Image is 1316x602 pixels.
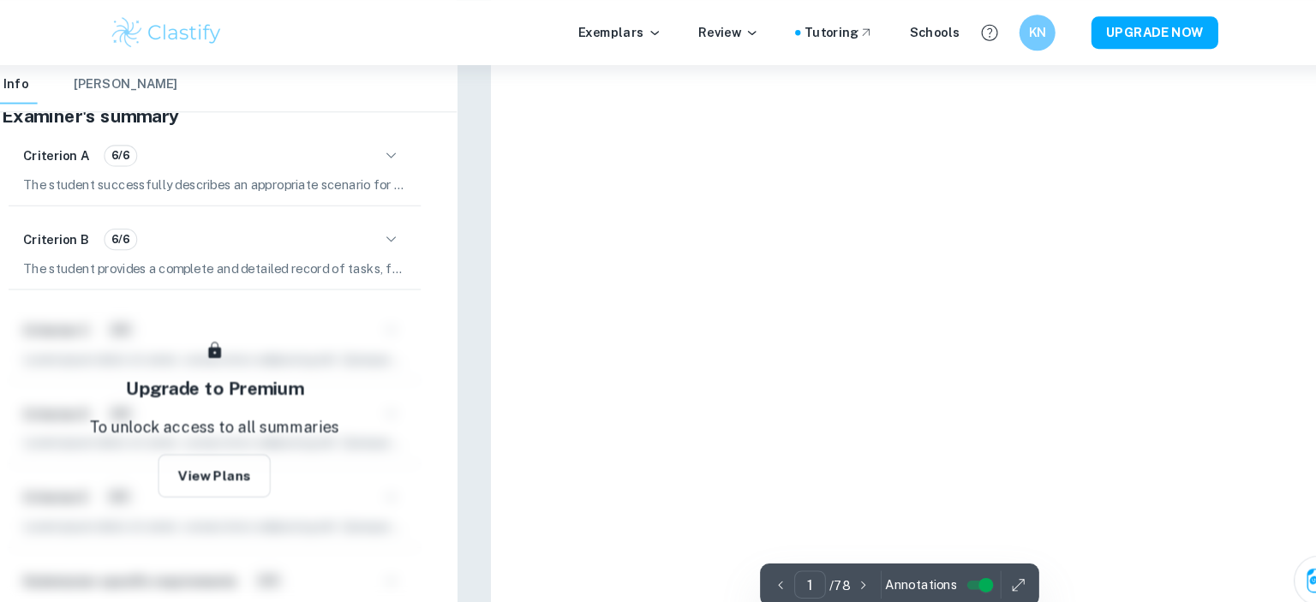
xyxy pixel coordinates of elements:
[691,21,749,40] p: Review
[48,139,111,158] h6: Criterion A
[1065,15,1186,46] button: UPGRADE NOW
[48,246,413,265] p: The student provides a complete and detailed record of tasks, following the proper format for the...
[146,357,315,383] h5: Upgrade to Premium
[176,432,284,474] button: View Plans
[792,21,858,40] a: Tutoring
[126,220,156,235] span: 6/6
[126,140,156,156] span: 6/6
[1004,21,1024,40] h6: KN
[27,98,434,123] h5: Examiner's summary
[96,62,195,99] button: [PERSON_NAME]
[869,547,937,565] span: Annotations
[816,547,835,566] p: / 78
[954,16,983,45] button: Help and Feedback
[48,166,413,185] p: The student successfully describes an appropriate scenario for investigation for an identified cl...
[130,14,239,48] img: Clastify logo
[1258,528,1306,576] button: Ask Clai
[48,218,111,237] h6: Criterion B
[577,21,656,40] p: Exemplars
[892,21,940,40] a: Schools
[111,396,350,419] p: To unlock access to all summaries
[996,14,1031,48] button: KN
[21,62,62,99] button: Info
